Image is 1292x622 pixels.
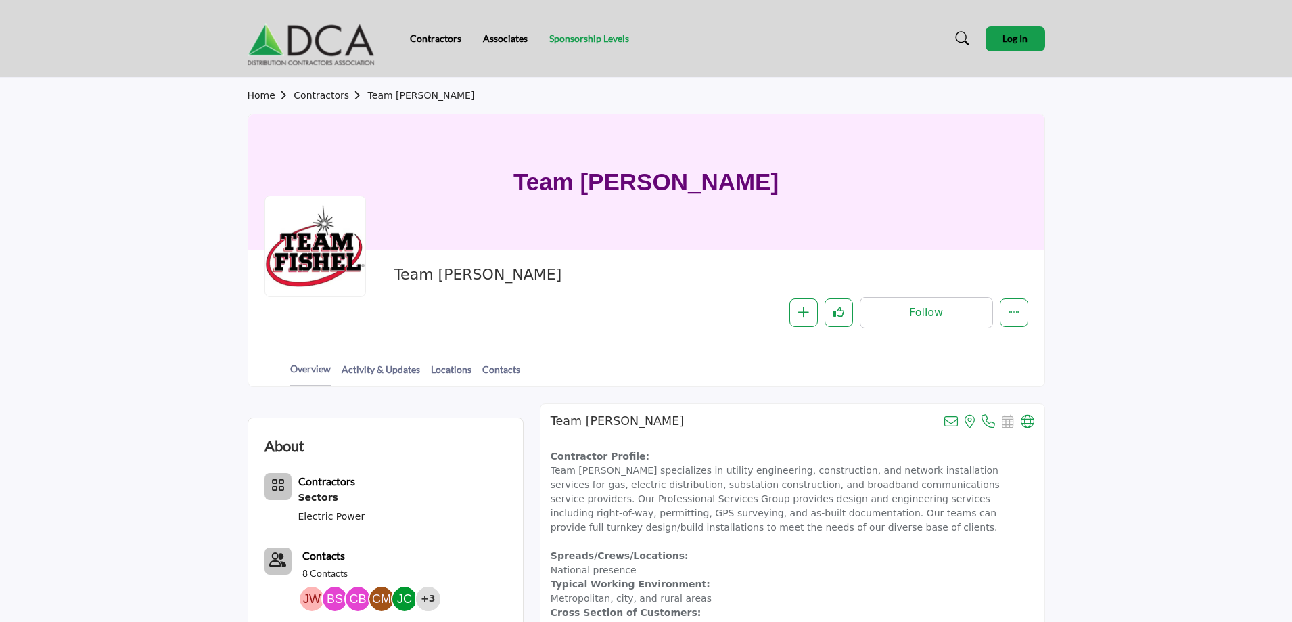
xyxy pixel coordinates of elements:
b: Contractors [298,474,355,487]
button: Like [825,298,853,327]
button: Log In [986,26,1045,51]
button: Contact-Employee Icon [264,548,292,575]
button: Category Icon [264,473,292,500]
button: More details [1000,298,1028,327]
h1: Team [PERSON_NAME] [513,114,779,250]
button: Follow [860,297,993,328]
b: Contacts [302,549,345,562]
strong: Cross Section of Customers: [551,607,701,618]
span: Log In [1002,32,1028,44]
img: J.D. C. [392,587,417,611]
a: Contractors [298,476,355,487]
h2: Team [PERSON_NAME] [394,266,766,284]
div: +3 [416,587,440,611]
a: Sectors [298,489,365,507]
a: Link of redirect to contact page [264,548,292,575]
img: Broc S. [323,587,347,611]
a: Contractors [410,32,461,44]
a: Home [248,90,294,101]
a: Locations [430,362,472,386]
strong: Contractor Profile: [551,451,649,462]
a: Contacts [302,548,345,564]
a: 8 Contacts [302,567,348,580]
a: Search [942,28,978,49]
h2: Team Fishel [551,414,684,428]
a: Overview [290,361,331,386]
a: Contacts [482,362,521,386]
a: Sponsorship Levels [549,32,629,44]
h2: About [264,435,304,457]
img: John W. [300,587,324,611]
a: Contractors [294,90,367,101]
a: Electric Power [298,511,365,522]
img: Craig M. [369,587,394,611]
a: Activity & Updates [341,362,421,386]
a: Associates [483,32,528,44]
img: Chris B. [346,587,370,611]
div: Serving multiple industries, including oil & gas, water, sewer, electric power, and telecommunica... [298,489,365,507]
strong: Typical Working Environment: [551,579,710,590]
a: Team [PERSON_NAME] [368,90,475,101]
img: site Logo [248,12,382,66]
strong: Spreads/Crews/Locations: [551,550,689,561]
